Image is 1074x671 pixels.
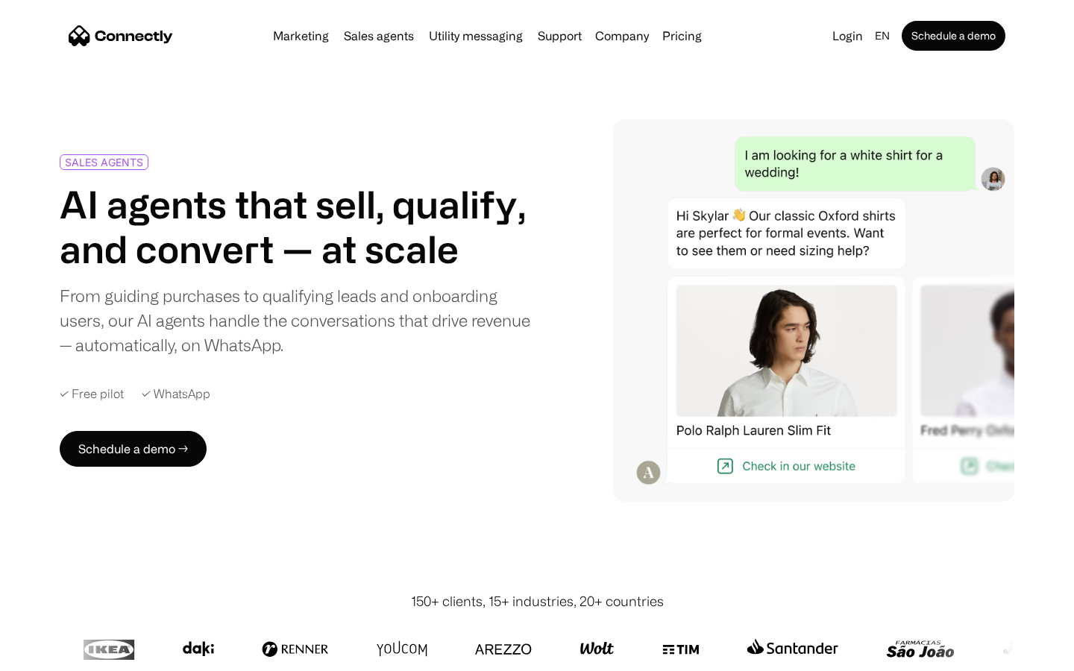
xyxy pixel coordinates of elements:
[60,387,124,401] div: ✓ Free pilot
[15,643,89,666] aside: Language selected: English
[595,25,649,46] div: Company
[60,431,207,467] a: Schedule a demo →
[902,21,1005,51] a: Schedule a demo
[267,30,335,42] a: Marketing
[411,591,664,611] div: 150+ clients, 15+ industries, 20+ countries
[142,387,210,401] div: ✓ WhatsApp
[30,645,89,666] ul: Language list
[875,25,890,46] div: en
[423,30,529,42] a: Utility messaging
[656,30,708,42] a: Pricing
[826,25,869,46] a: Login
[532,30,588,42] a: Support
[338,30,420,42] a: Sales agents
[60,283,531,357] div: From guiding purchases to qualifying leads and onboarding users, our AI agents handle the convers...
[65,157,143,168] div: SALES AGENTS
[60,182,531,271] h1: AI agents that sell, qualify, and convert — at scale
